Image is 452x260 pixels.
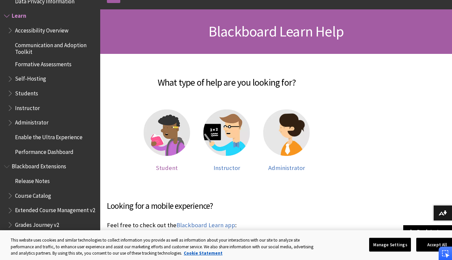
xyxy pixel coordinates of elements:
p: Feel free to check out the : [107,221,346,230]
span: Grades Journey v2 [15,219,59,228]
span: Performance Dashboard [15,146,73,155]
span: Course Catalog [15,190,51,199]
span: Administrator [15,117,48,126]
span: Instructor [15,102,40,111]
span: Blackboard Learn Help [208,22,344,40]
span: Communication and Adoption Toolkit [15,39,96,55]
a: Instructor help Instructor [203,109,250,171]
h2: What type of help are you looking for? [107,67,346,89]
div: This website uses cookies and similar technologies to collect information you provide as well as ... [11,237,316,257]
span: Formative Assessments [15,59,71,68]
span: Extended Course Management v2 [15,205,95,214]
span: Students [15,88,38,97]
a: Blackboard Learn app [176,221,235,229]
img: Administrator help [263,109,310,156]
span: Release Notes [15,175,50,184]
img: Instructor help [203,109,250,156]
a: Administrator help Administrator [263,109,310,171]
span: Accessibility Overview [15,25,68,34]
a: More information about your privacy, opens in a new tab [184,250,222,256]
span: Self-Hosting [15,73,46,82]
span: Blackboard Extensions [12,161,66,170]
nav: Book outline for Blackboard Learn Help [4,10,96,158]
button: Manage Settings [369,238,411,252]
h3: Looking for a mobile experience? [107,200,346,212]
a: Back to top [403,225,452,238]
span: Student [156,164,178,172]
a: Student help Student [144,109,190,171]
span: Administrator [268,164,305,172]
img: Student help [144,109,190,156]
span: Enable the Ultra Experience [15,132,83,141]
span: Instructor [213,164,240,172]
span: Learn [12,10,26,19]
